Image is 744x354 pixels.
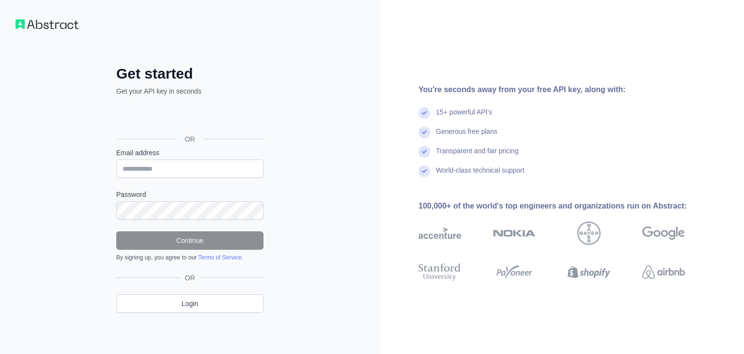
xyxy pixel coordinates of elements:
img: check mark [418,107,430,119]
div: 15+ powerful API's [436,107,492,127]
img: Workflow [15,19,78,29]
span: OR [177,134,203,144]
div: World-class technical support [436,165,525,185]
span: OR [181,273,199,283]
div: You're seconds away from your free API key, along with: [418,84,716,96]
label: Email address [116,148,263,158]
div: Generous free plans [436,127,497,146]
img: stanford university [418,261,461,283]
button: Continue [116,231,263,250]
div: By signing up, you agree to our . [116,254,263,261]
img: check mark [418,165,430,177]
a: Terms of Service [198,254,241,261]
img: nokia [493,222,536,245]
img: google [642,222,685,245]
h2: Get started [116,65,263,82]
img: accenture [418,222,461,245]
div: Transparent and fair pricing [436,146,519,165]
img: bayer [577,222,601,245]
iframe: Sign in with Google Button [111,107,266,128]
img: airbnb [642,261,685,283]
img: check mark [418,127,430,138]
img: check mark [418,146,430,158]
a: Login [116,294,263,313]
img: payoneer [493,261,536,283]
div: 100,000+ of the world's top engineers and organizations run on Abstract: [418,200,716,212]
p: Get your API key in seconds [116,86,263,96]
img: shopify [568,261,610,283]
label: Password [116,190,263,199]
